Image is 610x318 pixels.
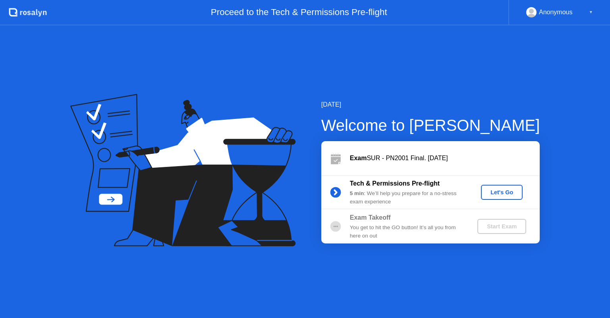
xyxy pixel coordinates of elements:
[321,100,540,109] div: [DATE]
[481,223,523,230] div: Start Exam
[350,214,391,221] b: Exam Takeoff
[350,180,440,187] b: Tech & Permissions Pre-flight
[350,153,540,163] div: SUR - PN2001 Final. [DATE]
[539,7,573,17] div: Anonymous
[350,155,367,161] b: Exam
[589,7,593,17] div: ▼
[484,189,519,195] div: Let's Go
[350,224,464,240] div: You get to hit the GO button! It’s all you from here on out
[477,219,526,234] button: Start Exam
[350,190,464,206] div: : We’ll help you prepare for a no-stress exam experience
[481,185,523,200] button: Let's Go
[321,113,540,137] div: Welcome to [PERSON_NAME]
[350,190,364,196] b: 5 min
